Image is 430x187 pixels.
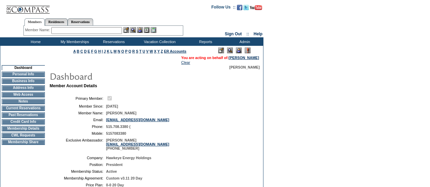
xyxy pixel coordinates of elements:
td: Past Reservations [2,112,45,118]
a: J [104,49,106,53]
td: Admin [224,37,263,46]
td: Reservations [93,37,133,46]
img: b_edit.gif [123,27,129,33]
span: [DATE] [106,104,118,108]
span: You are acting on behalf of: [181,56,259,60]
td: My Memberships [54,37,93,46]
a: Residences [45,18,68,25]
a: H [98,49,101,53]
td: Home [15,37,54,46]
img: Follow us on Twitter [243,5,249,10]
a: [EMAIL_ADDRESS][DOMAIN_NAME] [106,118,169,122]
span: Active [106,169,117,173]
a: [PERSON_NAME] [229,56,259,60]
td: Member Name: [52,111,103,115]
a: K [107,49,109,53]
td: Personal Info [2,72,45,77]
td: Email: [52,118,103,122]
span: President [106,163,123,167]
td: Mobile: [52,131,103,135]
a: Clear [181,60,190,64]
td: Membership Share [2,139,45,145]
a: [EMAIL_ADDRESS][DOMAIN_NAME] [106,142,169,146]
td: Membership Agreement: [52,176,103,180]
img: Log Concern/Member Elevation [245,48,251,53]
td: Membership Status: [52,169,103,173]
a: N [118,49,120,53]
a: W [150,49,153,53]
span: Custom v3.11 20 Day [106,176,142,180]
a: V [146,49,149,53]
span: :: [246,32,249,36]
a: G [94,49,97,53]
a: B [77,49,80,53]
img: Become our fan on Facebook [237,5,242,10]
a: C [80,49,83,53]
td: Current Reservations [2,106,45,111]
td: Company: [52,156,103,160]
a: Y [157,49,160,53]
td: Price Plan: [52,183,103,187]
img: View [130,27,136,33]
img: Impersonate [236,48,242,53]
a: Help [254,32,262,36]
a: E [88,49,90,53]
span: [PERSON_NAME] [229,65,260,69]
img: b_calculator.gif [151,27,156,33]
td: Web Access [2,92,45,97]
span: 0-0 20 Day [106,183,124,187]
td: Business Info [2,78,45,84]
a: X [154,49,156,53]
td: Reports [185,37,224,46]
a: Become our fan on Facebook [237,7,242,11]
a: M [114,49,117,53]
td: Membership Details [2,126,45,131]
a: Z [161,49,163,53]
a: U [142,49,145,53]
img: Impersonate [137,27,143,33]
a: Reservations [68,18,93,25]
span: [PERSON_NAME] [PHONE_NUMBER] [106,138,169,150]
td: Address Info [2,85,45,91]
a: F [91,49,93,53]
a: P [125,49,127,53]
td: Dashboard [2,65,45,70]
a: S [136,49,138,53]
span: 515.708.3380 ( [106,125,131,129]
span: Hawkeye Energy Holdings [106,156,151,160]
td: Exclusive Ambassador: [52,138,103,150]
span: [PERSON_NAME] [106,111,136,115]
b: Member Account Details [50,83,97,88]
img: Edit Mode [218,48,224,53]
img: pgTtlDashboard.gif [49,69,185,83]
a: Q [128,49,131,53]
a: O [121,49,124,53]
td: Primary Member: [52,95,103,101]
a: Subscribe to our YouTube Channel [250,7,262,11]
img: Subscribe to our YouTube Channel [250,5,262,10]
td: Notes [2,99,45,104]
a: Follow us on Twitter [243,7,249,11]
span: 5157083380 [106,131,126,135]
td: Credit Card Info [2,119,45,125]
a: Sign Out [225,32,242,36]
td: Follow Us :: [211,4,236,12]
a: R [132,49,135,53]
a: Members [24,18,45,26]
a: T [139,49,142,53]
td: Position: [52,163,103,167]
td: Vacation Collection [133,37,185,46]
a: L [110,49,113,53]
img: Reservations [144,27,150,33]
td: CWL Requests [2,133,45,138]
a: A [73,49,76,53]
a: D [84,49,87,53]
img: View Mode [227,48,233,53]
td: Phone: [52,125,103,129]
div: Member Name: [25,27,51,33]
a: I [102,49,103,53]
a: ER Accounts [164,49,186,53]
td: Member Since: [52,104,103,108]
